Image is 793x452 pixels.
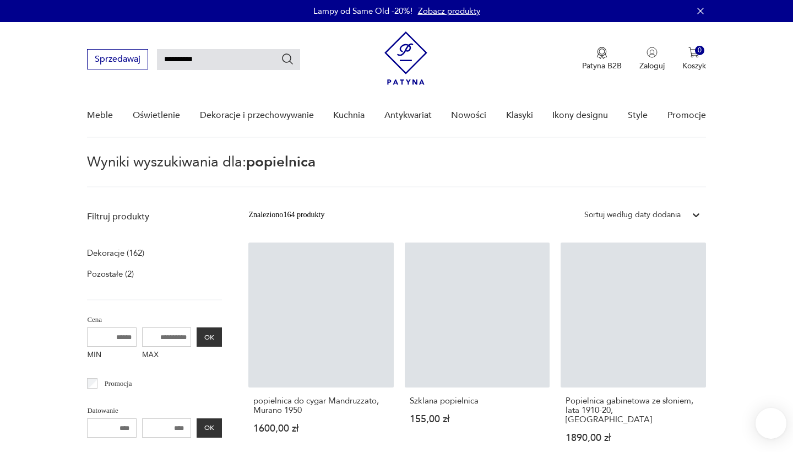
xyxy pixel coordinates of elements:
[688,47,699,58] img: Ikona koszyka
[87,56,148,64] a: Sprzedawaj
[584,209,681,221] div: Sortuj według daty dodania
[682,61,706,71] p: Koszyk
[87,211,222,223] p: Filtruj produkty
[639,61,665,71] p: Zaloguj
[566,433,700,443] p: 1890,00 zł
[197,327,222,347] button: OK
[506,94,533,137] a: Klasyki
[87,155,705,187] p: Wyniki wyszukiwania dla:
[281,52,294,66] button: Szukaj
[410,415,545,424] p: 155,00 zł
[384,31,427,85] img: Patyna - sklep z meblami i dekoracjami vintage
[451,94,486,137] a: Nowości
[566,396,700,424] h3: Popielnica gabinetowa ze słoniem, lata 1910-20, [GEOGRAPHIC_DATA]
[333,94,365,137] a: Kuchnia
[582,47,622,71] button: Patyna B2B
[639,47,665,71] button: Zaloguj
[596,47,607,59] img: Ikona medalu
[756,408,786,439] iframe: Smartsupp widget button
[200,94,314,137] a: Dekoracje i przechowywanie
[253,424,388,433] p: 1600,00 zł
[418,6,480,17] a: Zobacz produkty
[133,94,180,137] a: Oświetlenie
[142,347,192,364] label: MAX
[253,396,388,415] h3: popielnica do cygar Mandruzzato, Murano 1950
[197,418,222,438] button: OK
[582,61,622,71] p: Patyna B2B
[695,46,704,55] div: 0
[552,94,608,137] a: Ikony designu
[246,152,316,172] span: popielnica
[667,94,706,137] a: Promocje
[87,266,134,282] a: Pozostałe (2)
[647,47,658,58] img: Ikonka użytkownika
[87,405,222,417] p: Datowanie
[582,47,622,71] a: Ikona medaluPatyna B2B
[248,209,324,221] div: Znaleziono 164 produkty
[410,396,545,406] h3: Szklana popielnica
[105,378,132,390] p: Promocja
[384,94,432,137] a: Antykwariat
[313,6,412,17] p: Lampy od Same Old -20%!
[87,347,137,364] label: MIN
[87,94,113,137] a: Meble
[628,94,648,137] a: Style
[87,314,222,326] p: Cena
[87,49,148,69] button: Sprzedawaj
[682,47,706,71] button: 0Koszyk
[87,245,144,261] a: Dekoracje (162)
